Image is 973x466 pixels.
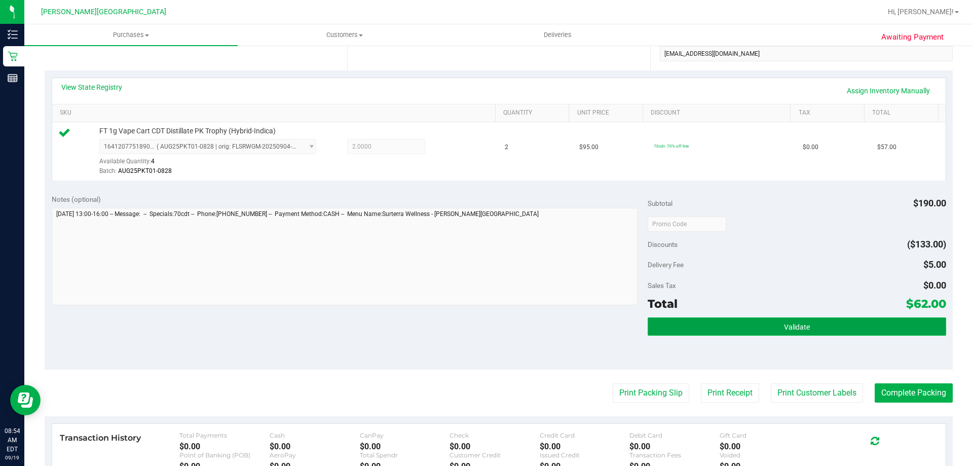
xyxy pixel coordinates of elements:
[629,451,720,459] div: Transaction Fees
[8,73,18,83] inline-svg: Reports
[10,385,41,415] iframe: Resource center
[60,109,491,117] a: SKU
[24,30,238,40] span: Purchases
[720,442,810,451] div: $0.00
[629,432,720,439] div: Debit Card
[648,199,672,207] span: Subtotal
[877,142,896,152] span: $57.00
[5,426,20,454] p: 08:54 AM EDT
[52,195,101,203] span: Notes (optional)
[450,451,540,459] div: Customer Credit
[450,432,540,439] div: Check
[872,109,934,117] a: Total
[270,442,360,451] div: $0.00
[803,142,818,152] span: $0.00
[503,109,565,117] a: Quantity
[701,383,759,403] button: Print Receipt
[613,383,689,403] button: Print Packing Slip
[8,29,18,40] inline-svg: Inventory
[540,451,630,459] div: Issued Credit
[238,30,451,40] span: Customers
[648,317,946,336] button: Validate
[629,442,720,451] div: $0.00
[24,24,238,46] a: Purchases
[648,217,726,232] input: Promo Code
[784,323,810,331] span: Validate
[270,432,360,439] div: Cash
[179,442,270,451] div: $0.00
[720,432,810,439] div: Gift Card
[840,82,937,99] a: Assign Inventory Manually
[923,259,946,270] span: $5.00
[888,8,954,16] span: Hi, [PERSON_NAME]!
[99,126,276,136] span: FT 1g Vape Cart CDT Distillate PK Trophy (Hybrid-Indica)
[654,144,689,149] span: 70cdt: 70% off line
[540,442,630,451] div: $0.00
[118,167,172,174] span: AUG25PKT01-0828
[875,383,953,403] button: Complete Packing
[771,383,863,403] button: Print Customer Labels
[360,451,450,459] div: Total Spendr
[8,51,18,61] inline-svg: Retail
[906,297,946,311] span: $62.00
[5,454,20,461] p: 09/19
[360,432,450,439] div: CanPay
[530,30,585,40] span: Deliveries
[913,198,946,208] span: $190.00
[61,82,122,92] a: View State Registry
[451,24,664,46] a: Deliveries
[579,142,598,152] span: $95.00
[270,451,360,459] div: AeroPay
[881,31,944,43] span: Awaiting Payment
[41,8,166,16] span: [PERSON_NAME][GEOGRAPHIC_DATA]
[360,442,450,451] div: $0.00
[179,451,270,459] div: Point of Banking (POB)
[99,154,327,174] div: Available Quantity:
[238,24,451,46] a: Customers
[450,442,540,451] div: $0.00
[799,109,860,117] a: Tax
[151,158,155,165] span: 4
[720,451,810,459] div: Voided
[540,432,630,439] div: Credit Card
[648,297,678,311] span: Total
[651,109,787,117] a: Discount
[648,261,684,269] span: Delivery Fee
[505,142,508,152] span: 2
[923,280,946,291] span: $0.00
[179,432,270,439] div: Total Payments
[648,281,676,290] span: Sales Tax
[648,235,678,254] span: Discounts
[577,109,639,117] a: Unit Price
[99,167,117,174] span: Batch:
[907,239,946,249] span: ($133.00)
